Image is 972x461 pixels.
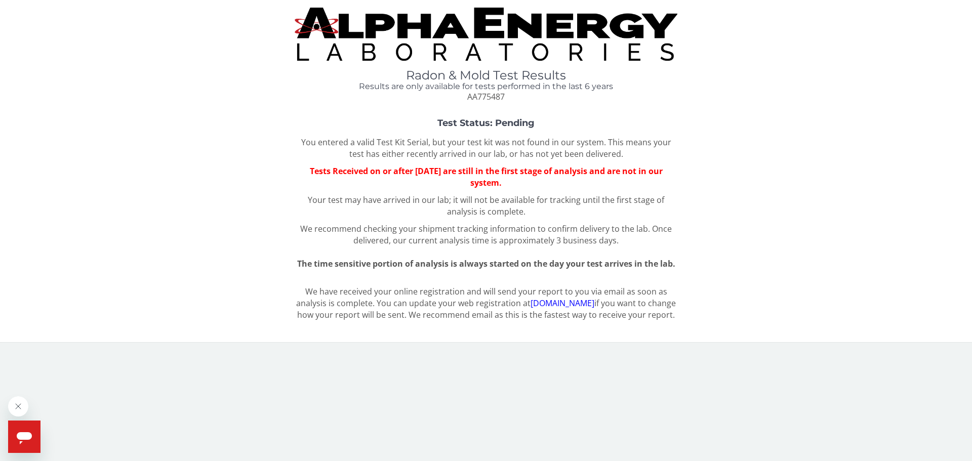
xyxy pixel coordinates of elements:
h4: Results are only available for tests performed in the last 6 years [295,82,677,91]
p: We have received your online registration and will send your report to you via email as soon as a... [295,286,677,321]
iframe: Button to launch messaging window [8,421,40,453]
span: Tests Received on or after [DATE] are still in the first stage of analysis and are not in our sys... [310,165,663,188]
span: AA775487 [467,91,505,102]
p: Your test may have arrived in our lab; it will not be available for tracking until the first stag... [295,194,677,218]
span: We recommend checking your shipment tracking information to confirm delivery to the lab. [300,223,650,234]
span: Help [6,7,22,15]
strong: Test Status: Pending [437,117,535,129]
iframe: Close message [8,396,28,416]
span: The time sensitive portion of analysis is always started on the day your test arrives in the lab. [297,258,675,269]
p: You entered a valid Test Kit Serial, but your test kit was not found in our system. This means yo... [295,137,677,160]
img: TightCrop.jpg [295,8,677,61]
h1: Radon & Mold Test Results [295,69,677,82]
a: [DOMAIN_NAME] [531,298,594,309]
span: Once delivered, our current analysis time is approximately 3 business days. [353,223,672,246]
